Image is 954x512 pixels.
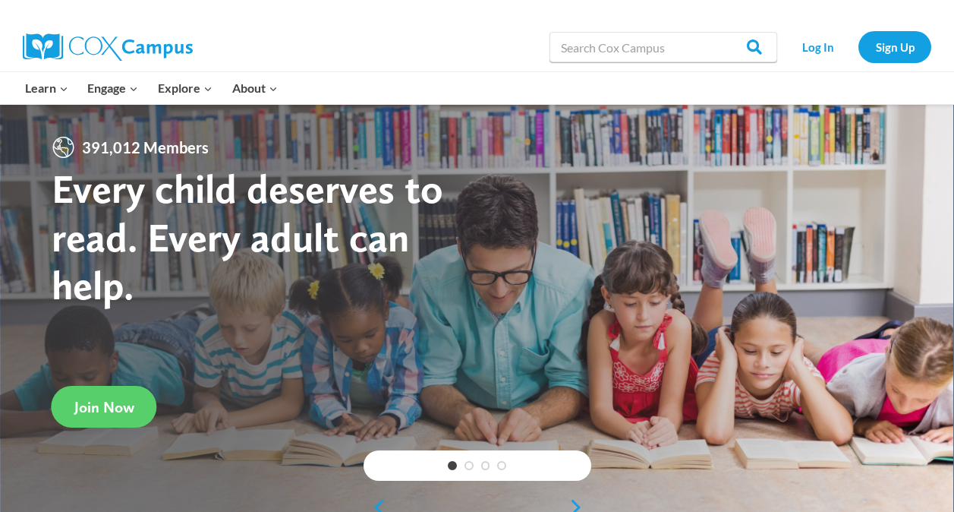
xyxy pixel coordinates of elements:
[74,398,134,416] span: Join Now
[87,78,138,98] span: Engage
[158,78,213,98] span: Explore
[858,31,931,62] a: Sign Up
[23,33,193,61] img: Cox Campus
[232,78,278,98] span: About
[497,461,506,470] a: 4
[15,72,287,104] nav: Primary Navigation
[448,461,457,470] a: 1
[464,461,474,470] a: 2
[76,135,215,160] span: 391,012 Members
[25,78,68,98] span: Learn
[52,164,443,309] strong: Every child deserves to read. Every adult can help.
[785,31,931,62] nav: Secondary Navigation
[481,461,490,470] a: 3
[549,32,777,62] input: Search Cox Campus
[785,31,851,62] a: Log In
[52,386,157,428] a: Join Now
